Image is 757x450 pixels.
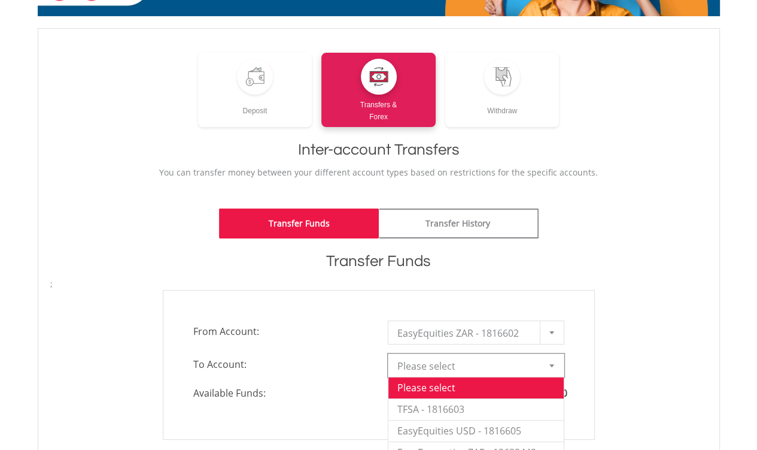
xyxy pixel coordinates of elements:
a: Transfer Funds [219,209,379,238]
span: EasyEquities ZAR - 1816602 [397,321,537,345]
a: Withdraw [445,53,560,127]
span: Please select [397,354,537,378]
h1: Inter-account Transfers [50,139,707,161]
div: Deposit [198,95,312,117]
li: EasyEquities USD - 1816605 [388,420,564,442]
span: To Account: [184,354,379,375]
a: Transfer History [379,209,539,238]
span: Available Funds: [184,386,379,400]
li: Please select [388,377,564,398]
a: Transfers &Forex [321,53,436,127]
li: TFSA - 1816603 [388,398,564,420]
span: From Account: [184,321,379,342]
h1: Transfer Funds [50,250,707,272]
p: You can transfer money between your different account types based on restrictions for the specifi... [50,167,707,179]
a: Deposit [198,53,312,127]
div: Transfers & Forex [321,95,436,123]
div: Withdraw [445,95,560,117]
